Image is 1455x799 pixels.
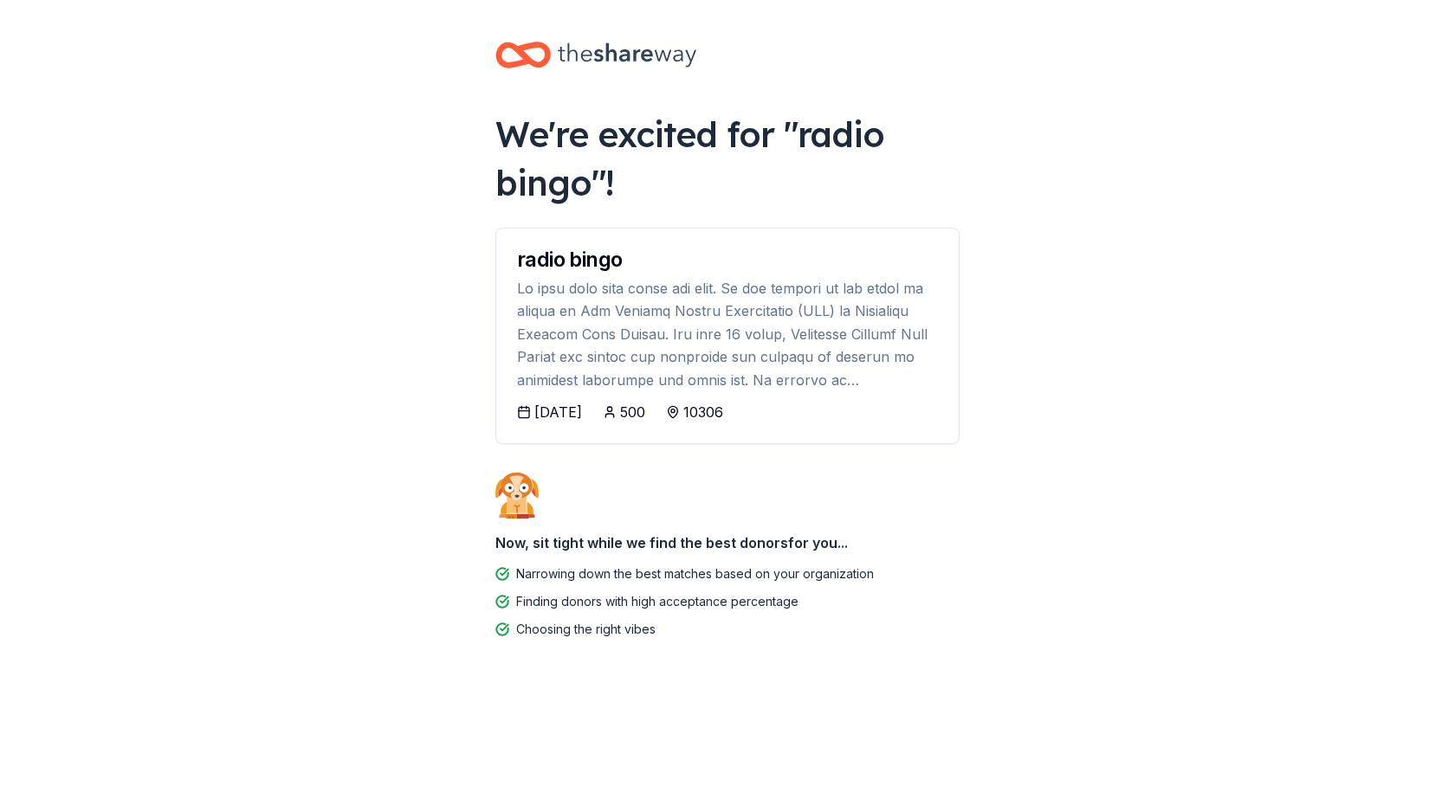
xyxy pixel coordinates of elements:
[517,249,938,270] div: radio bingo
[495,525,960,560] div: Now, sit tight while we find the best donors for you...
[620,402,645,422] div: 500
[495,472,539,519] img: Dog waiting patiently
[495,110,960,207] div: We're excited for " radio bingo "!
[516,619,656,640] div: Choosing the right vibes
[683,402,723,422] div: 10306
[517,277,938,391] div: Lo ipsu dolo sita conse adi elit. Se doe tempori ut lab etdol ma aliqua en Adm Veniamq Nostru Exe...
[516,591,799,612] div: Finding donors with high acceptance percentage
[534,402,582,422] div: [DATE]
[516,564,874,584] div: Narrowing down the best matches based on your organization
